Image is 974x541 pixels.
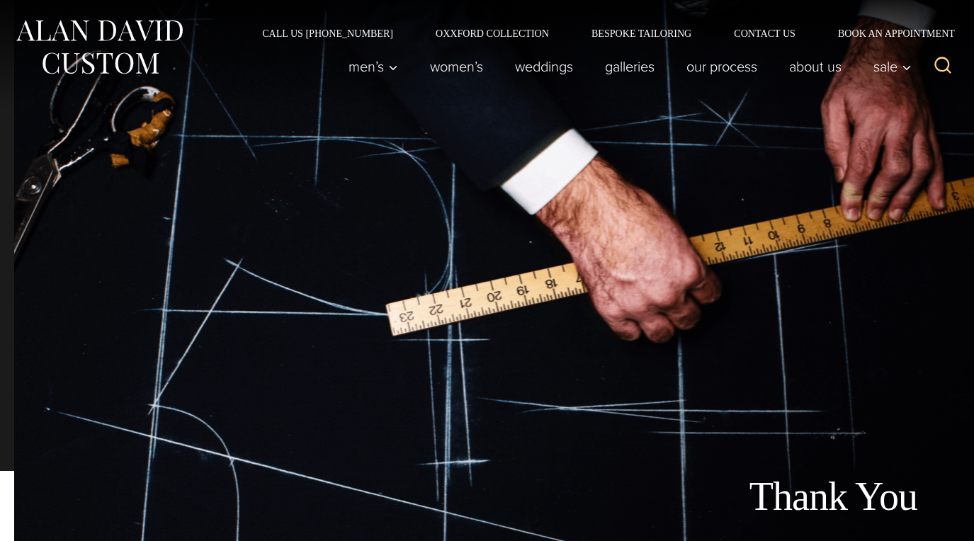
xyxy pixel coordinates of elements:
[873,59,912,74] span: Sale
[241,28,414,38] a: Call Us [PHONE_NUMBER]
[499,52,589,81] a: weddings
[774,52,858,81] a: About Us
[14,16,184,79] img: Alan David Custom
[602,473,917,520] h1: Thank You
[671,52,774,81] a: Our Process
[414,52,499,81] a: Women’s
[349,59,398,74] span: Men’s
[713,28,817,38] a: Contact Us
[414,28,570,38] a: Oxxford Collection
[570,28,713,38] a: Bespoke Tailoring
[589,52,671,81] a: Galleries
[926,50,960,84] button: View Search Form
[333,52,919,81] nav: Primary Navigation
[817,28,960,38] a: Book an Appointment
[241,28,960,38] nav: Secondary Navigation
